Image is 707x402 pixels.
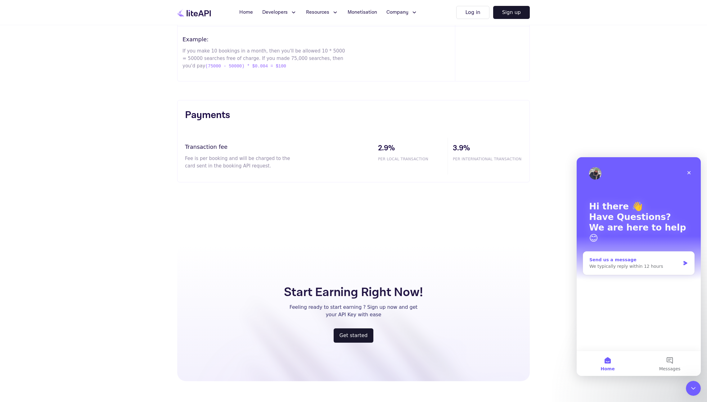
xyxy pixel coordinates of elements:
span: Home [239,9,253,16]
h3: Transaction fee [185,143,373,151]
span: PER INTERNATIONAL TRANSACTION [453,156,522,162]
span: 2.9% [378,143,448,154]
span: (75000 - 50000) * $0.004 = $100 [205,62,286,70]
a: Home [236,6,257,19]
h3: Example: [182,35,455,43]
span: Company [386,9,408,16]
button: Get started [334,328,374,343]
iframe: Intercom live chat [577,157,701,376]
button: Sign up [493,6,530,19]
span: 3.9% [453,143,522,154]
button: Developers [259,6,300,19]
p: If you make 10 bookings in a month, then you'll be allowed 10 * 5000 = 50000 searches free of cha... [182,47,346,70]
h5: Start Earning Right Now! [284,283,423,302]
button: Log in [456,6,489,19]
span: PER LOCAL TRANSACTION [378,156,448,162]
h3: Payments [185,108,522,123]
button: Company [383,6,421,19]
a: register [334,328,374,343]
a: Monetisation [344,6,381,19]
iframe: Intercom live chat [686,381,701,396]
p: Fee is per booking and will be charged to the card sent in the booking API request. [185,155,298,170]
button: Resources [302,6,342,19]
span: Resources [306,9,329,16]
span: Developers [262,9,288,16]
span: Monetisation [348,9,377,16]
p: Feeling ready to start earning ? Sign up now and get your API Key with ease [290,304,417,318]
